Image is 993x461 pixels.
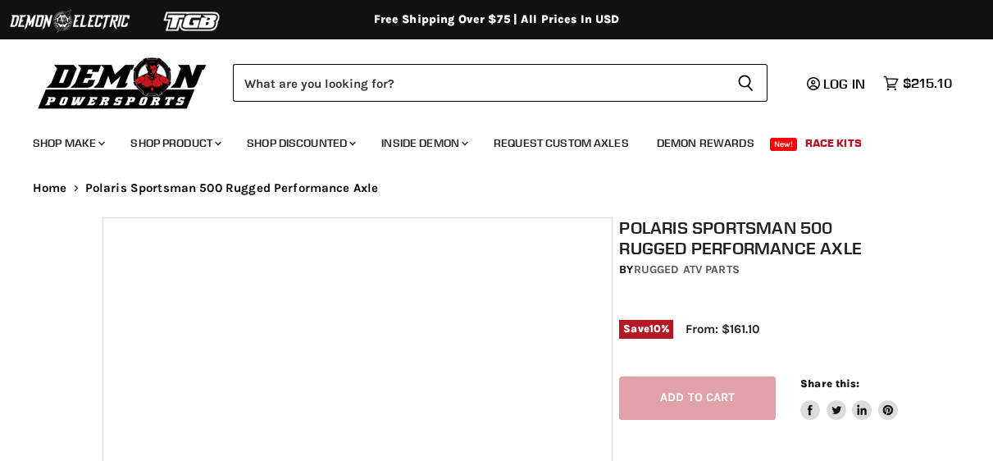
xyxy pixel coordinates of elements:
a: Rugged ATV Parts [634,262,740,276]
ul: Main menu [20,120,948,160]
button: Search [724,64,768,102]
span: 10 [649,322,661,335]
span: New! [770,138,798,151]
span: Log in [823,75,865,92]
span: Save % [619,320,673,338]
div: by [619,261,897,279]
a: Log in [799,76,875,91]
a: Inside Demon [369,126,478,160]
a: Shop Product [118,126,231,160]
span: Polaris Sportsman 500 Rugged Performance Axle [85,181,379,195]
a: Demon Rewards [645,126,767,160]
img: TGB Logo 2 [131,6,254,37]
input: Search [233,64,724,102]
form: Product [233,64,768,102]
h1: Polaris Sportsman 500 Rugged Performance Axle [619,217,897,258]
a: Request Custom Axles [481,126,641,160]
img: Demon Electric Logo 2 [8,6,131,37]
aside: Share this: [800,377,898,420]
span: Share this: [800,377,859,390]
a: Shop Make [20,126,115,160]
a: Shop Discounted [235,126,366,160]
span: $215.10 [903,75,952,91]
a: $215.10 [875,71,960,95]
span: From: $161.10 [686,322,759,336]
a: Race Kits [793,126,874,160]
a: Home [33,181,67,195]
img: Demon Powersports [33,53,212,112]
